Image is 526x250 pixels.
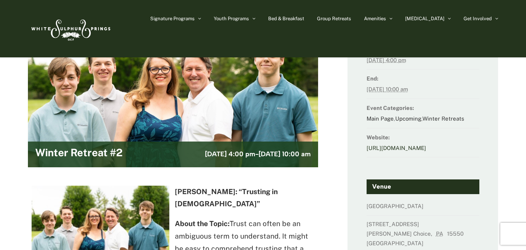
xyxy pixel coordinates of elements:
span: Signature Programs [150,16,195,21]
dd: , , [367,113,479,128]
span: [DATE] 4:00 pm [205,150,255,158]
span: [GEOGRAPHIC_DATA] [367,240,426,246]
dt: End: [367,73,479,84]
span: 15550 [447,231,466,237]
span: Group Retreats [317,16,351,21]
span: [STREET_ADDRESS] [367,221,419,227]
span: [MEDICAL_DATA] [405,16,444,21]
abbr: 2025-12-27 [367,57,406,63]
a: Winter Retreats [422,115,464,122]
span: , [431,231,435,237]
h3: - [205,149,311,159]
a: [URL][DOMAIN_NAME] [367,145,426,151]
span: Bed & Breakfast [268,16,304,21]
abbr: Pennsylvania [436,231,446,237]
abbr: 2025-12-30 [367,86,408,92]
h2: Winter Retreat #2 [35,147,123,162]
a: Upcoming [395,115,421,122]
span: [PERSON_NAME] Choice [367,231,431,237]
dt: Event Categories: [367,103,479,113]
strong: About the Topic: [175,219,230,228]
dt: Website: [367,132,479,143]
span: Amenities [364,16,386,21]
span: Get Involved [464,16,492,21]
span: [DATE] 10:00 am [259,150,311,158]
span: Youth Programs [214,16,249,21]
h4: Venue [367,179,479,194]
strong: [PERSON_NAME]: “Trusting in [DEMOGRAPHIC_DATA]” [175,187,278,208]
a: Main Page [367,115,394,122]
dd: [GEOGRAPHIC_DATA] [367,201,479,215]
img: White Sulphur Springs Logo [28,11,112,46]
